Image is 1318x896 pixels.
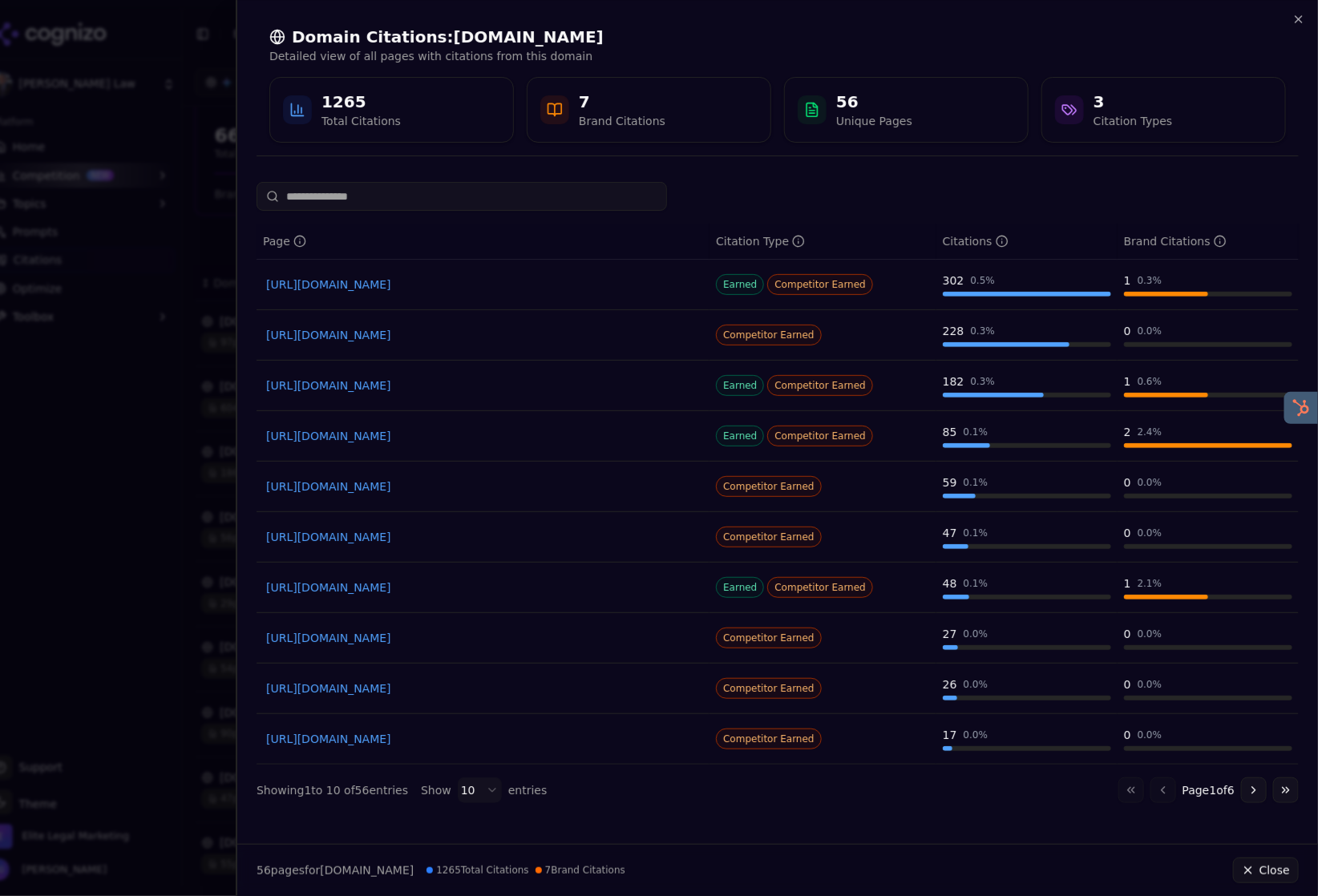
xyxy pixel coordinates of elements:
div: 26 [943,676,957,692]
span: entries [508,782,548,798]
div: 1 [1124,272,1131,289]
div: 0.1 % [964,426,988,438]
a: [URL][DOMAIN_NAME] [266,428,700,444]
div: 0.1 % [964,577,988,590]
span: 56 [257,864,271,877]
div: 0 [1124,676,1131,692]
span: Competitor Earned [716,527,822,547]
div: 85 [943,424,957,440]
div: Citation Type [716,233,805,249]
div: 2.1 % [1138,577,1162,590]
div: 0.5 % [971,274,996,287]
div: 0.6 % [1138,375,1162,388]
a: [URL][DOMAIN_NAME] [266,630,700,646]
a: [URL][DOMAIN_NAME] [266,680,700,696]
div: 59 [943,474,957,490]
div: 17 [943,727,957,743]
span: Competitor Earned [716,678,822,699]
div: 2.4 % [1138,426,1162,438]
div: 7 [579,91,665,113]
h2: Domain Citations: [DOMAIN_NAME] [269,26,1286,48]
span: Competitor Earned [716,628,822,648]
div: 0.0 % [964,729,988,741]
div: 0.0 % [1138,628,1162,640]
a: [URL][DOMAIN_NAME] [266,731,700,747]
a: [URL][DOMAIN_NAME] [266,327,700,343]
span: Competitor Earned [767,577,873,598]
a: [URL][DOMAIN_NAME] [266,579,700,595]
span: Earned [716,577,764,598]
div: 0.0 % [1138,527,1162,539]
th: page [257,224,710,260]
div: Page [263,233,306,249]
div: Total Citations [321,113,401,129]
div: 228 [943,323,964,339]
span: Page 1 of 6 [1183,782,1235,798]
span: Competitor Earned [767,426,873,446]
div: 0.1 % [964,476,988,489]
div: 0.0 % [1138,678,1162,691]
div: Showing 1 to 10 of 56 entries [257,782,408,798]
span: 7 Brand Citations [536,864,625,877]
div: 182 [943,373,964,389]
p: page s for [257,862,414,878]
div: 27 [943,626,957,642]
div: 0.0 % [1138,729,1162,741]
div: 0.1 % [964,527,988,539]
div: 48 [943,575,957,591]
div: 1 [1124,575,1131,591]
div: 3 [1094,91,1172,113]
div: 2 [1124,424,1131,440]
span: [DOMAIN_NAME] [320,864,414,877]
div: Citation Types [1094,113,1172,129]
div: 0.0 % [1138,476,1162,489]
div: 0 [1124,525,1131,541]
th: citationTypes [710,224,936,260]
span: Competitor Earned [767,274,873,295]
div: 0.3 % [971,325,996,337]
span: 1265 Total Citations [427,864,528,877]
div: Unique Pages [836,113,912,129]
div: 0.0 % [964,628,988,640]
div: 47 [943,525,957,541]
div: 0.0 % [964,678,988,691]
span: Competitor Earned [767,375,873,396]
div: 0.3 % [971,375,996,388]
a: [URL][DOMAIN_NAME] [266,377,700,394]
span: Competitor Earned [716,729,822,749]
button: Close [1233,858,1299,883]
div: 1265 [321,91,401,113]
a: [URL][DOMAIN_NAME] [266,276,700,293]
th: brandCitationCount [1118,224,1299,260]
p: Detailed view of all pages with citations from this domain [269,48,1286,64]
div: Brand Citations [579,113,665,129]
div: 0.3 % [1138,274,1162,287]
div: 0 [1124,626,1131,642]
div: 0 [1124,727,1131,743]
span: Earned [716,426,764,446]
div: 302 [943,272,964,289]
div: 0 [1124,474,1131,490]
div: Brand Citations [1124,233,1227,249]
div: 0.0 % [1138,325,1162,337]
span: Earned [716,274,764,295]
span: Earned [716,375,764,396]
div: 56 [836,91,912,113]
span: Competitor Earned [716,325,822,345]
div: 1 [1124,373,1131,389]
a: [URL][DOMAIN_NAME] [266,529,700,545]
div: Citations [943,233,1009,249]
a: [URL][DOMAIN_NAME] [266,478,700,494]
span: Competitor Earned [716,476,822,497]
div: 0 [1124,323,1131,339]
th: totalCitationCount [936,224,1118,260]
div: Data table [257,224,1299,765]
span: Show [421,782,451,798]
